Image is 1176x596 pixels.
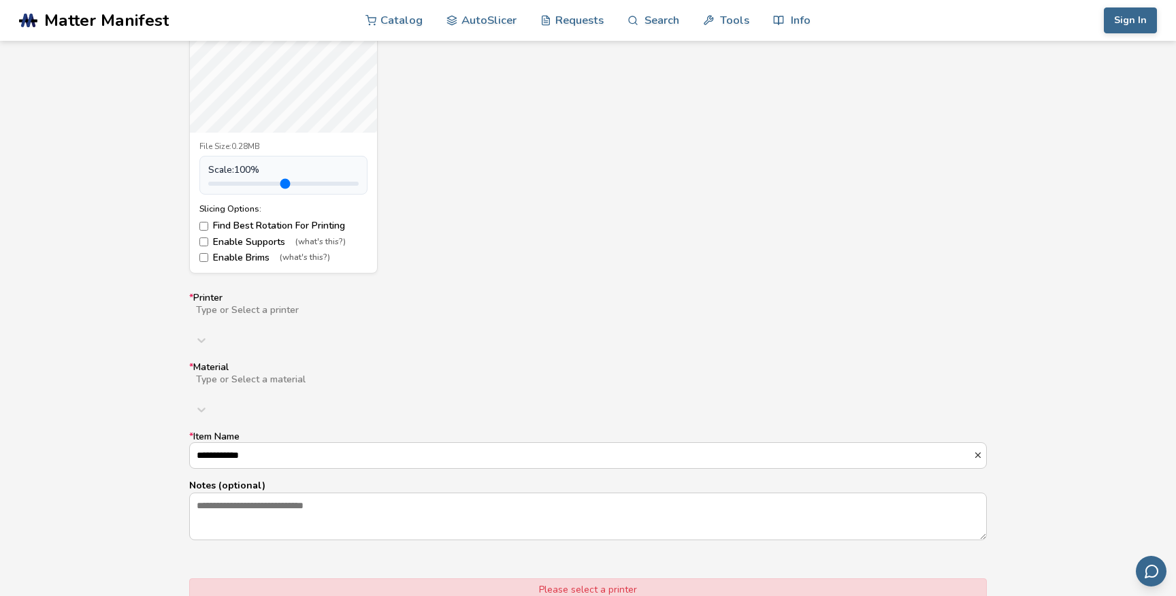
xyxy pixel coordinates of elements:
input: *Item Name [190,443,973,467]
div: Slicing Options: [199,204,367,214]
label: Find Best Rotation For Printing [199,220,367,231]
input: Enable Supports(what's this?) [199,237,208,246]
input: *MaterialType or Select a material [195,385,627,396]
label: Enable Brims [199,252,367,263]
textarea: Notes (optional) [190,493,986,540]
p: Notes (optional) [189,478,987,493]
input: Enable Brims(what's this?) [199,253,208,262]
button: *Item Name [973,450,986,460]
span: (what's this?) [280,253,330,263]
div: Type or Select a printer [196,305,980,316]
div: File Size: 0.28MB [199,142,367,152]
label: Item Name [189,431,987,468]
div: Type or Select a material [196,374,980,385]
button: Send feedback via email [1136,556,1166,586]
button: Sign In [1104,7,1157,33]
span: Matter Manifest [44,11,169,30]
input: Find Best Rotation For Printing [199,222,208,231]
label: Enable Supports [199,237,367,248]
input: *PrinterType or Select a printer [195,316,628,327]
span: Scale: 100 % [208,165,259,176]
label: Printer [189,293,987,352]
span: (what's this?) [295,237,346,247]
label: Material [189,362,987,422]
